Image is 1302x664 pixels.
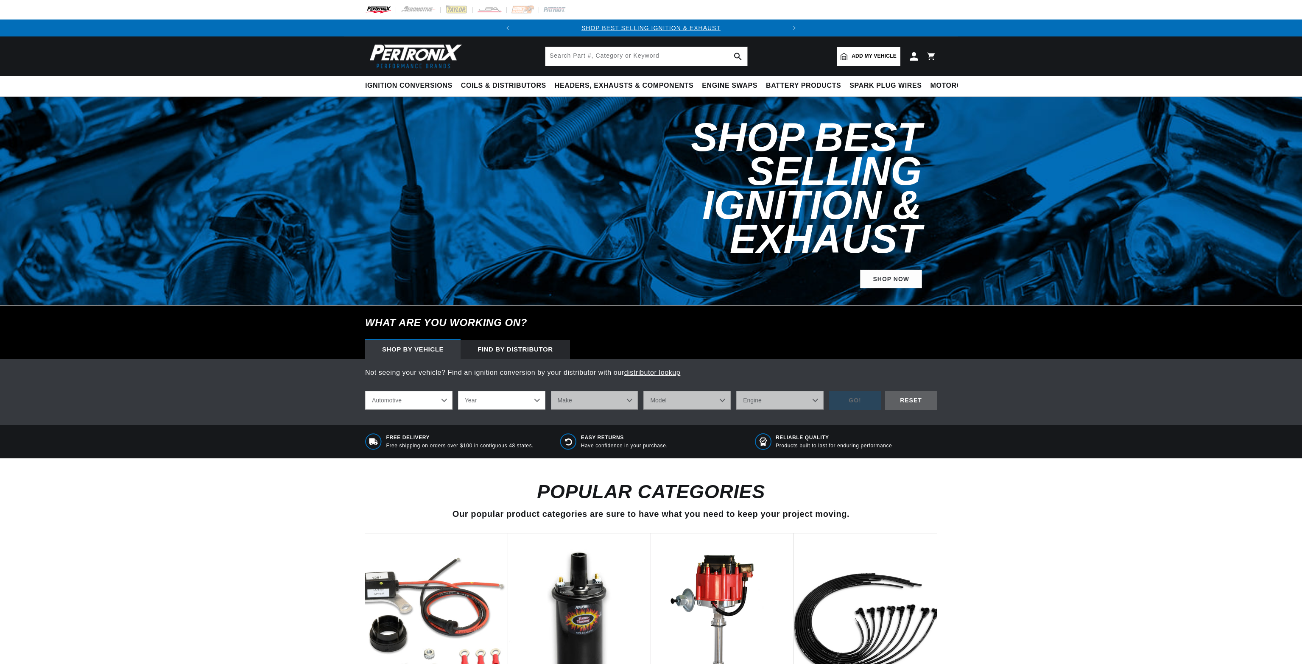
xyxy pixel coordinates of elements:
span: Ignition Conversions [365,81,453,90]
div: Find by Distributor [461,340,570,359]
h6: What are you working on? [344,306,958,340]
input: Search Part #, Category or Keyword [545,47,747,66]
img: Pertronix [365,42,463,71]
p: Not seeing your vehicle? Find an ignition conversion by your distributor with our [365,367,937,378]
summary: Headers, Exhausts & Components [550,76,698,96]
button: search button [729,47,747,66]
span: Engine Swaps [702,81,757,90]
slideshow-component: Translation missing: en.sections.announcements.announcement_bar [344,20,958,36]
div: Announcement [516,23,786,33]
p: Products built to last for enduring performance [776,442,892,449]
a: SHOP BEST SELLING IGNITION & EXHAUST [581,25,721,31]
span: Coils & Distributors [461,81,546,90]
select: Ride Type [365,391,453,410]
span: Add my vehicle [852,52,897,60]
select: Year [458,391,545,410]
a: Add my vehicle [837,47,900,66]
button: Translation missing: en.sections.announcements.next_announcement [786,20,803,36]
span: Easy Returns [581,434,668,441]
button: Translation missing: en.sections.announcements.previous_announcement [499,20,516,36]
span: Headers, Exhausts & Components [555,81,693,90]
div: 1 of 2 [516,23,786,33]
summary: Engine Swaps [698,76,762,96]
span: Motorcycle [930,81,981,90]
span: Free Delivery [386,434,534,441]
select: Engine [736,391,824,410]
p: Have confidence in your purchase. [581,442,668,449]
summary: Coils & Distributors [457,76,550,96]
div: Shop by vehicle [365,340,461,359]
summary: Spark Plug Wires [845,76,926,96]
div: RESET [885,391,937,410]
select: Make [551,391,638,410]
h2: Shop Best Selling Ignition & Exhaust [559,120,922,256]
summary: Motorcycle [926,76,985,96]
select: Model [643,391,731,410]
a: SHOP NOW [860,270,922,289]
span: Spark Plug Wires [849,81,922,90]
summary: Ignition Conversions [365,76,457,96]
p: Free shipping on orders over $100 in contiguous 48 states. [386,442,534,449]
span: Battery Products [766,81,841,90]
summary: Battery Products [762,76,845,96]
a: distributor lookup [624,369,681,376]
span: RELIABLE QUALITY [776,434,892,441]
